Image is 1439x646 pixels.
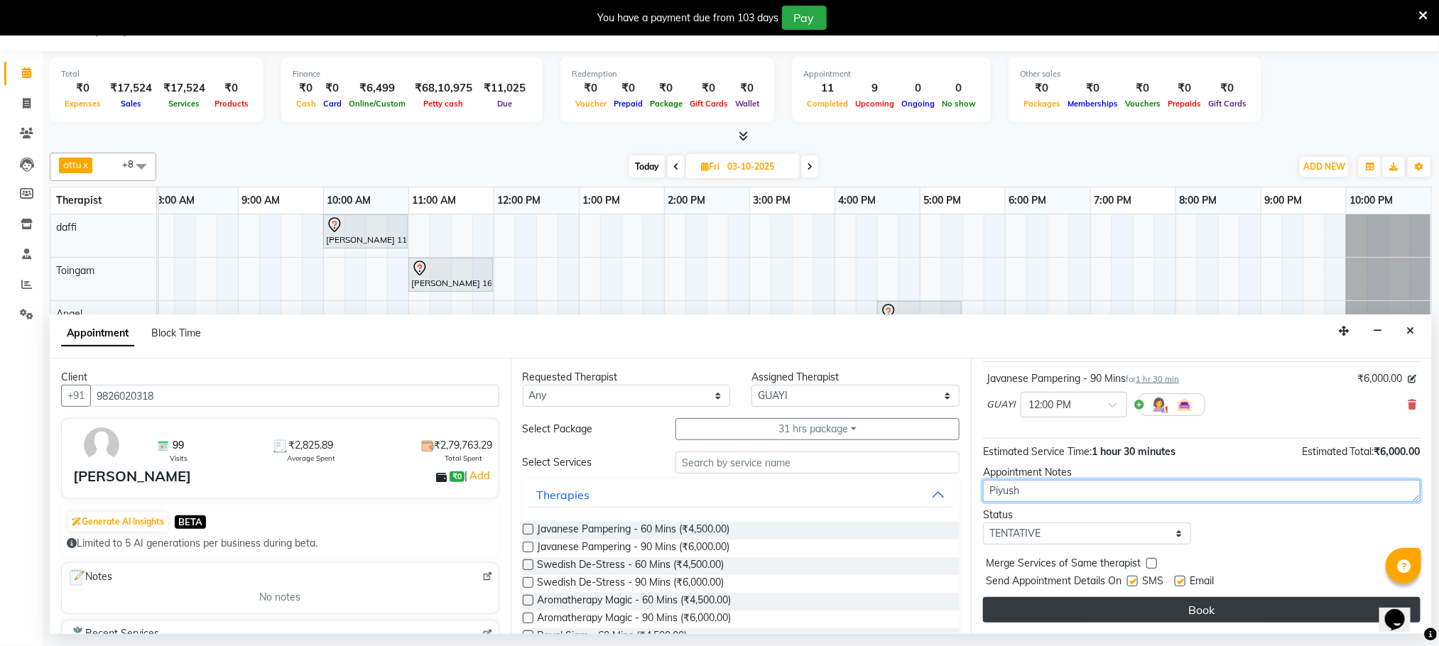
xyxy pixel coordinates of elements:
[67,536,494,551] div: Limited to 5 AI generations per business during beta.
[165,99,204,109] span: Services
[1020,80,1064,97] div: ₹0
[538,628,688,646] span: Royal Siam - 60 Mins (₹4,500.00)
[983,508,1191,522] div: Status
[494,99,516,109] span: Due
[1261,190,1306,211] a: 9:00 PM
[1136,374,1179,384] span: 1 hr 30 min
[852,80,898,97] div: 9
[1122,80,1164,97] div: ₹0
[782,6,827,30] button: Pay
[803,99,852,109] span: Completed
[320,80,345,97] div: ₹0
[61,68,252,80] div: Total
[1020,68,1250,80] div: Other sales
[82,159,88,170] a: x
[1091,190,1136,211] a: 7:00 PM
[61,99,104,109] span: Expenses
[1142,574,1163,591] span: SMS
[293,68,531,80] div: Finance
[1092,445,1175,458] span: 1 hour 30 minutes
[324,190,375,211] a: 10:00 AM
[409,190,460,211] a: 11:00 AM
[938,80,979,97] div: 0
[528,482,955,508] button: Therapies
[478,80,531,97] div: ₹11,025
[751,370,960,385] div: Assigned Therapist
[1020,99,1064,109] span: Packages
[646,99,686,109] span: Package
[987,371,1179,386] div: Javanese Pampering - 90 Mins
[345,80,409,97] div: ₹6,499
[61,321,134,346] span: Appointment
[1064,99,1122,109] span: Memberships
[67,626,159,643] span: Recent Services
[211,80,252,97] div: ₹0
[1302,445,1374,458] span: Estimated Total:
[732,80,763,97] div: ₹0
[435,438,493,453] span: ₹2,79,763.29
[465,467,492,484] span: |
[410,260,492,290] div: [PERSON_NAME] 1621, 11:00 AM-12:00 PM, Javanese Pampering - 60 Mins
[467,467,492,484] a: Add
[697,161,723,172] span: Fri
[686,80,732,97] div: ₹0
[646,80,686,97] div: ₹0
[1303,161,1345,172] span: ADD NEW
[1347,190,1397,211] a: 10:00 PM
[983,465,1421,480] div: Appointment Notes
[1300,157,1349,177] button: ADD NEW
[610,80,646,97] div: ₹0
[175,515,206,529] span: BETA
[61,80,104,97] div: ₹0
[117,99,145,109] span: Sales
[986,574,1122,591] span: Send Appointment Details On
[675,451,960,473] input: Search by service name
[1176,190,1221,211] a: 8:00 PM
[1164,80,1205,97] div: ₹0
[211,99,252,109] span: Products
[61,385,91,407] button: +91
[153,190,199,211] a: 8:00 AM
[90,385,499,407] input: Search by Name/Mobile/Email/Code
[750,190,795,211] a: 3:00 PM
[494,190,545,211] a: 12:00 PM
[259,590,300,605] span: No notes
[938,99,979,109] span: No show
[1400,320,1421,342] button: Close
[580,190,624,211] a: 1:00 PM
[512,422,665,437] div: Select Package
[983,445,1092,458] span: Estimated Service Time:
[1205,99,1250,109] span: Gift Cards
[538,575,724,593] span: Swedish De-Stress - 90 Mins (₹6,000.00)
[104,80,158,97] div: ₹17,524
[151,327,201,339] span: Block Time
[987,398,1015,412] span: GUAYI
[538,611,732,628] span: Aromatherapy Magic - 90 Mins (₹6,000.00)
[56,264,94,277] span: Toingam
[852,99,898,109] span: Upcoming
[56,221,77,234] span: daffi
[1151,396,1168,413] img: Hairdresser.png
[56,307,82,320] span: Angel
[572,80,610,97] div: ₹0
[345,99,409,109] span: Online/Custom
[293,80,320,97] div: ₹0
[921,190,965,211] a: 5:00 PM
[293,99,320,109] span: Cash
[158,80,211,97] div: ₹17,524
[287,453,335,464] span: Average Spent
[723,156,794,177] input: 2025-10-03
[1006,190,1050,211] a: 6:00 PM
[1205,80,1250,97] div: ₹0
[732,99,763,109] span: Wallet
[803,80,852,97] div: 11
[68,512,168,532] button: Generate AI Insights
[73,466,191,487] div: [PERSON_NAME]
[538,540,730,557] span: Javanese Pampering - 90 Mins (₹6,000.00)
[170,453,188,464] span: Visits
[1126,374,1179,384] small: for
[803,68,979,80] div: Appointment
[445,453,482,464] span: Total Spent
[572,68,763,80] div: Redemption
[879,303,960,333] div: [PERSON_NAME], 04:30 PM-05:30 PM, Swedish De-Stress - 60 Mins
